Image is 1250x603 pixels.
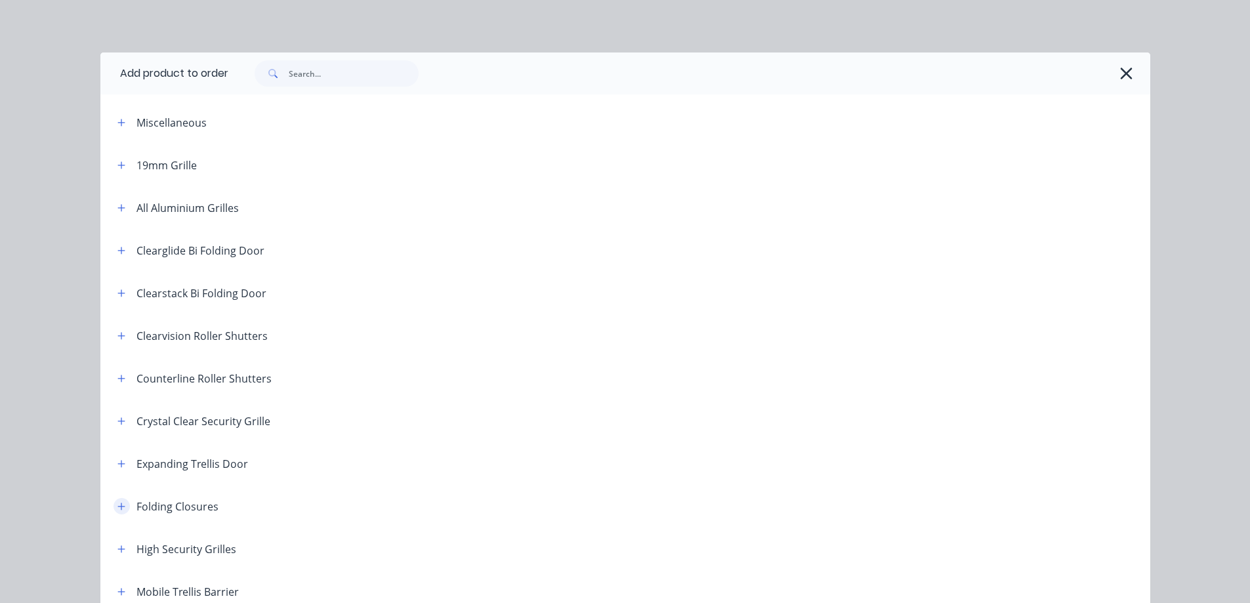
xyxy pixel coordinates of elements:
div: Expanding Trellis Door [136,456,248,472]
div: 19mm Grille [136,157,197,173]
div: Crystal Clear Security Grille [136,413,270,429]
div: Clearglide Bi Folding Door [136,243,264,259]
div: Clearstack Bi Folding Door [136,285,266,301]
div: All Aluminium Grilles [136,200,239,216]
div: High Security Grilles [136,541,236,557]
div: Miscellaneous [136,115,207,131]
input: Search... [289,60,419,87]
div: Clearvision Roller Shutters [136,328,268,344]
div: Folding Closures [136,499,219,514]
div: Mobile Trellis Barrier [136,584,239,600]
div: Counterline Roller Shutters [136,371,272,386]
div: Add product to order [100,52,228,94]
